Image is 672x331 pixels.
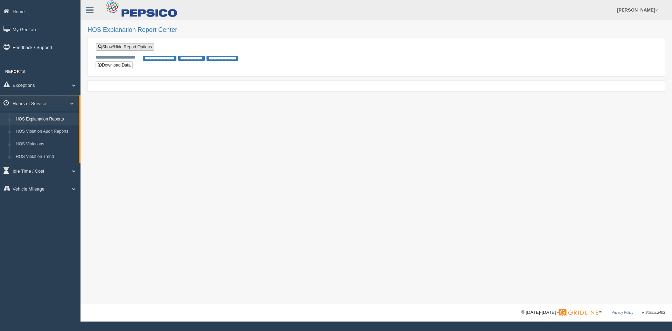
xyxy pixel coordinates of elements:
[13,151,79,163] a: HOS Violation Trend
[559,309,598,316] img: Gridline
[642,311,665,315] span: v. 2025.5.2403
[521,309,665,316] div: © [DATE]-[DATE] - ™
[13,138,79,151] a: HOS Violations
[13,113,79,126] a: HOS Explanation Reports
[96,61,133,69] button: Download Data
[13,125,79,138] a: HOS Violation Audit Reports
[87,27,665,34] h2: HOS Explanation Report Center
[96,43,154,51] a: Show/Hide Report Options
[611,311,633,315] a: Privacy Policy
